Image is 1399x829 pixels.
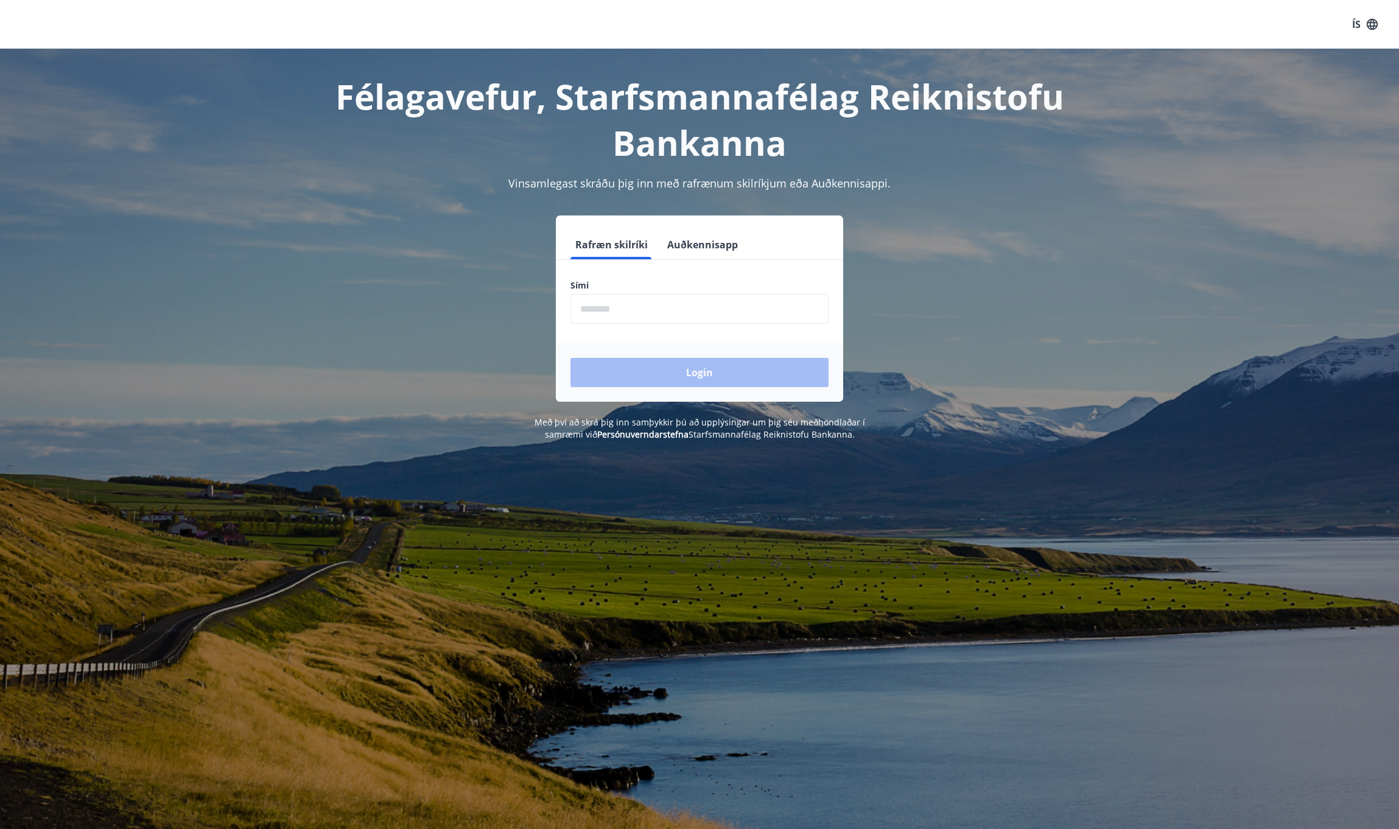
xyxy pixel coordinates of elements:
label: Sími [570,279,829,292]
button: Auðkennisapp [662,230,743,259]
h1: Félagavefur, Starfsmannafélag Reiknistofu Bankanna [276,73,1123,166]
a: Persónuverndarstefna [597,428,689,440]
button: Rafræn skilríki [570,230,653,259]
button: ÍS [1345,13,1384,35]
span: Með því að skrá þig inn samþykkir þú að upplýsingar um þig séu meðhöndlaðar í samræmi við Starfsm... [535,416,865,440]
span: Vinsamlegast skráðu þig inn með rafrænum skilríkjum eða Auðkennisappi. [508,176,891,191]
